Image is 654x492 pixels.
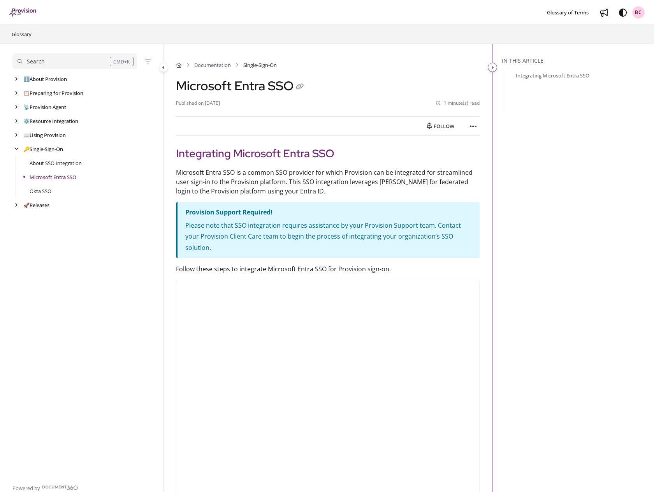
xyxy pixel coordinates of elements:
[23,146,30,153] span: 🔑
[27,57,45,66] div: Search
[12,90,20,97] div: arrow
[23,117,78,125] a: Resource Integration
[176,168,480,196] p: Microsoft Entra SSO is a common SSO provider for which Provision can be integrated for streamline...
[12,104,20,111] div: arrow
[176,100,220,107] li: Published on [DATE]
[143,56,153,66] button: Filter
[23,104,30,111] span: 📡
[547,9,589,16] span: Glossary of Terms
[23,118,30,125] span: ⚙️
[176,78,306,93] h1: Microsoft Entra SSO
[23,201,49,209] a: Releases
[176,145,480,162] h2: Integrating Microsoft Entra SSO
[635,9,642,16] span: BC
[243,61,277,69] span: Single-Sign-On
[12,76,20,83] div: arrow
[23,76,30,83] span: ℹ️
[176,61,182,69] a: Home
[23,103,66,111] a: Provision Agent
[294,81,306,93] button: Copy link of Microsoft Entra SSO
[23,202,30,209] span: 🚀
[185,220,472,253] p: Please note that SSO integration requires assistance by your Provision Support team. Contact your...
[12,146,20,153] div: arrow
[30,159,82,167] a: About SSO Integration
[23,90,30,97] span: 📋
[30,173,76,181] a: Microsoft Entra SSO
[420,120,461,132] button: Follow
[110,57,134,66] div: CMD+K
[194,61,231,69] a: Documentation
[516,72,589,79] a: Integrating Microsoft Entra SSO
[23,131,66,139] a: Using Provision
[502,56,651,65] div: In this article
[12,53,137,69] button: Search
[12,483,78,492] a: Powered by Document360 - opens in a new tab
[12,132,20,139] div: arrow
[467,120,480,132] button: Article more options
[12,202,20,209] div: arrow
[436,100,480,107] li: 1 minute(s) read
[9,8,37,17] a: Project logo
[42,485,78,490] img: Document360
[488,63,497,72] button: Category toggle
[11,30,32,39] a: Glossary
[12,118,20,125] div: arrow
[23,89,83,97] a: Preparing for Provision
[9,8,37,17] img: brand logo
[176,264,480,274] p: Follow these steps to integrate Microsoft Entra SSO for Provision sign-on.
[617,6,629,19] button: Theme options
[23,75,67,83] a: About Provision
[23,145,63,153] a: Single-Sign-On
[632,6,645,19] button: BC
[30,187,51,195] a: Okta SSO
[185,208,272,216] strong: Provision Support Required!
[159,63,168,72] button: Category toggle
[12,484,40,492] span: Powered by
[598,6,610,19] a: Whats new
[23,132,30,139] span: 📖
